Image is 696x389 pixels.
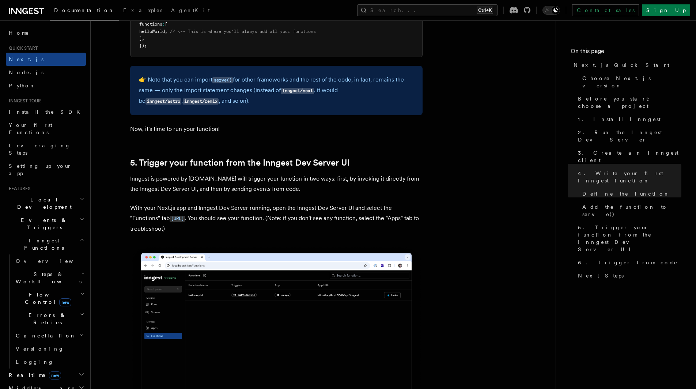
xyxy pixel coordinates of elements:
span: Next.js Quick Start [574,61,669,69]
a: Documentation [50,2,119,20]
span: Flow Control [13,291,80,306]
a: 1. Install Inngest [575,113,681,126]
button: Cancellation [13,329,86,342]
span: [ [165,22,167,27]
button: Realtimenew [6,369,86,382]
span: 4. Write your first Inngest function [578,170,681,184]
span: Steps & Workflows [13,271,82,285]
span: Home [9,29,29,37]
span: Cancellation [13,332,76,339]
span: // <-- This is where you'll always add all your functions [170,29,316,34]
a: Next.js [6,53,86,66]
code: inngest/astro [145,98,181,105]
button: Events & Triggers [6,214,86,234]
code: inngest/next [281,88,314,94]
a: Examples [119,2,167,20]
button: Errors & Retries [13,309,86,329]
span: Overview [16,258,91,264]
a: Setting up your app [6,159,86,180]
a: Next Steps [575,269,681,282]
button: Toggle dark mode [542,6,560,15]
span: Next Steps [578,272,624,279]
a: Home [6,26,86,39]
a: 6. Trigger from code [575,256,681,269]
a: Python [6,79,86,92]
span: Node.js [9,69,43,75]
span: Define the function [582,190,670,197]
span: Inngest tour [6,98,41,104]
span: functions [139,22,162,27]
span: Errors & Retries [13,311,79,326]
h4: On this page [571,47,681,58]
a: Leveraging Steps [6,139,86,159]
button: Local Development [6,193,86,214]
span: 6. Trigger from code [578,259,678,266]
span: Python [9,83,35,88]
a: Overview [13,254,86,268]
span: ] [139,36,142,41]
div: Inngest Functions [6,254,86,369]
span: Examples [123,7,162,13]
span: : [162,22,165,27]
span: Choose Next.js version [582,75,681,89]
code: inngest/remix [183,98,219,105]
span: Versioning [16,346,64,352]
span: 3. Create an Inngest client [578,149,681,164]
a: Choose Next.js version [579,72,681,92]
a: Your first Functions [6,118,86,139]
span: Leveraging Steps [9,143,71,156]
a: Next.js Quick Start [571,58,681,72]
span: Next.js [9,56,43,62]
a: Add the function to serve() [579,200,681,221]
a: Define the function [579,187,681,200]
a: Contact sales [572,4,639,16]
span: Quick start [6,45,38,51]
a: Sign Up [642,4,690,16]
span: Before you start: choose a project [578,95,681,110]
code: [URL] [170,216,185,222]
span: Logging [16,359,54,365]
span: Inngest Functions [6,237,79,252]
p: Now, it's time to run your function! [130,124,423,134]
a: Install the SDK [6,105,86,118]
span: Realtime [6,371,61,379]
span: Events & Triggers [6,216,80,231]
a: AgentKit [167,2,214,20]
a: 3. Create an Inngest client [575,146,681,167]
button: Steps & Workflows [13,268,86,288]
span: helloWorld [139,29,165,34]
a: 4. Write your first Inngest function [575,167,681,187]
a: serve() [212,76,233,83]
span: AgentKit [171,7,210,13]
button: Flow Controlnew [13,288,86,309]
span: Your first Functions [9,122,52,135]
span: , [142,36,144,41]
a: Before you start: choose a project [575,92,681,113]
span: Add the function to serve() [582,203,681,218]
a: [URL] [170,215,185,222]
kbd: Ctrl+K [477,7,493,14]
a: 2. Run the Inngest Dev Server [575,126,681,146]
a: Logging [13,355,86,369]
span: , [165,29,167,34]
p: With your Next.js app and Inngest Dev Server running, open the Inngest Dev Server UI and select t... [130,203,423,234]
span: }); [139,43,147,48]
span: Documentation [54,7,114,13]
a: 5. Trigger your function from the Inngest Dev Server UI [575,221,681,256]
span: Install the SDK [9,109,84,115]
a: Node.js [6,66,86,79]
span: 2. Run the Inngest Dev Server [578,129,681,143]
a: Versioning [13,342,86,355]
a: 5. Trigger your function from the Inngest Dev Server UI [130,158,350,168]
p: 👉 Note that you can import for other frameworks and the rest of the code, in fact, remains the sa... [139,75,414,106]
span: new [59,298,71,306]
span: Features [6,186,30,192]
span: 5. Trigger your function from the Inngest Dev Server UI [578,224,681,253]
p: Inngest is powered by [DOMAIN_NAME] will trigger your function in two ways: first, by invoking it... [130,174,423,194]
span: Setting up your app [9,163,72,176]
span: new [49,371,61,379]
span: Local Development [6,196,80,211]
button: Inngest Functions [6,234,86,254]
button: Search...Ctrl+K [357,4,498,16]
code: serve() [212,77,233,83]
